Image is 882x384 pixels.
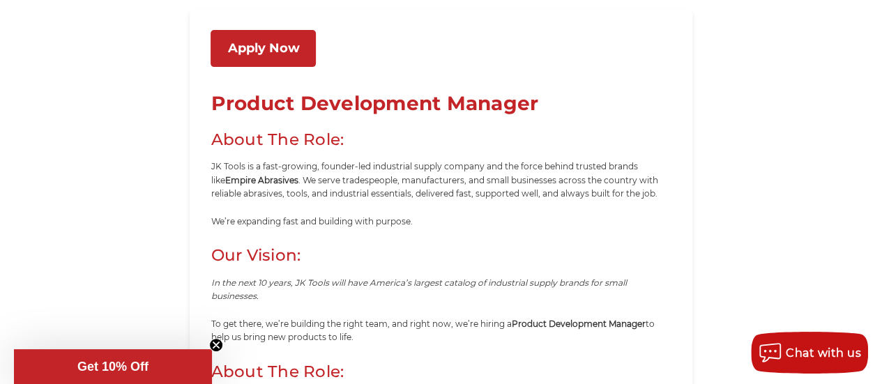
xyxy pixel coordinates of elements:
i: In the next 10 years, JK Tools will have America’s largest catalog of industrial supply brands fo... [211,277,626,301]
h2: About The Role: [211,127,671,153]
p: We’re expanding fast and building with purpose. [211,215,671,228]
a: Apply Now [211,30,316,67]
div: Get 10% OffClose teaser [14,349,212,384]
span: Chat with us [786,346,861,360]
button: Close teaser [209,338,223,352]
p: JK Tools is a fast-growing, founder-led industrial supply company and the force behind trusted br... [211,160,671,200]
b: Empire Abrasives [225,175,298,185]
b: Product Development Manager [511,318,645,329]
h2: Our Vision: [211,243,671,268]
span: Get 10% Off [77,360,149,374]
button: Chat with us [751,332,868,374]
p: To get there, we’re building the right team, and right now, we’re hiring a to help us bring new p... [211,317,671,344]
h1: Product Development Manager [211,88,671,119]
